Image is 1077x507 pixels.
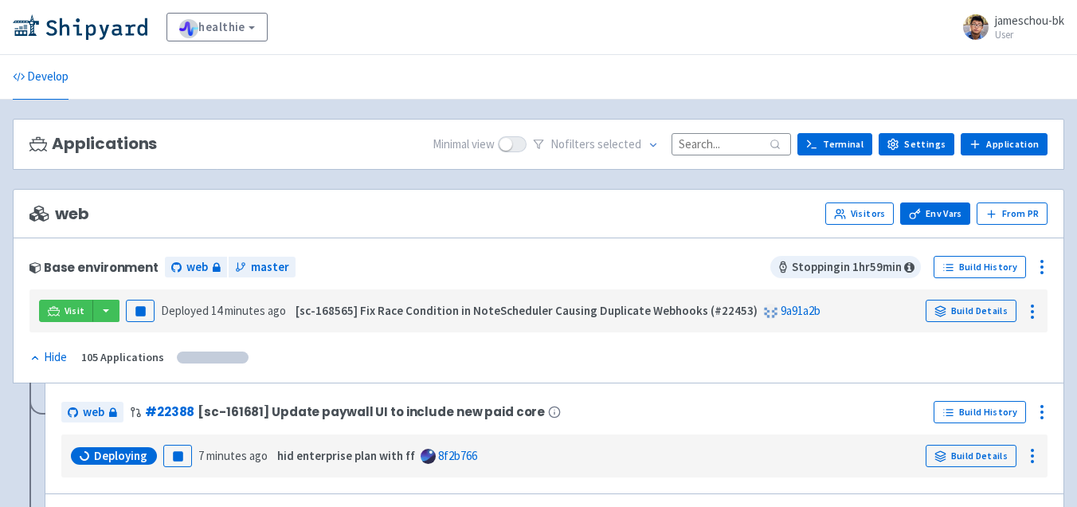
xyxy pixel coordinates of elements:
[977,202,1048,225] button: From PR
[126,300,155,322] button: Pause
[961,133,1048,155] a: Application
[229,257,296,278] a: master
[781,303,820,318] a: 9a91a2b
[995,29,1064,40] small: User
[825,202,894,225] a: Visitors
[161,303,286,318] span: Deployed
[166,13,268,41] a: healthie
[39,300,93,322] a: Visit
[29,135,157,153] h3: Applications
[211,303,286,318] time: 14 minutes ago
[900,202,970,225] a: Env Vars
[65,305,85,317] span: Visit
[165,257,227,278] a: web
[934,401,1026,423] a: Build History
[296,303,758,318] strong: [sc-168565] Fix Race Condition in NoteScheduler Causing Duplicate Webhooks (#22453)
[934,256,1026,278] a: Build History
[13,14,147,40] img: Shipyard logo
[198,448,268,463] time: 7 minutes ago
[13,55,69,100] a: Develop
[926,445,1016,467] a: Build Details
[770,256,921,278] span: Stopping in 1 hr 59 min
[81,348,164,367] div: 105 Applications
[954,14,1064,40] a: jameschou-bk User
[277,448,415,463] strong: hid enterprise plan with ff
[926,300,1016,322] a: Build Details
[797,133,872,155] a: Terminal
[672,133,791,155] input: Search...
[879,133,954,155] a: Settings
[145,403,194,420] a: #22388
[29,348,67,367] div: Hide
[163,445,192,467] button: Pause
[433,136,495,154] span: Minimal view
[29,261,159,274] div: Base environment
[83,403,104,422] span: web
[597,136,641,151] span: selected
[29,205,88,223] span: web
[61,402,123,423] a: web
[29,348,69,367] button: Hide
[186,258,208,277] span: web
[438,448,477,463] a: 8f2b766
[94,448,147,464] span: Deploying
[995,13,1064,28] span: jameschou-bk
[550,136,641,154] span: No filter s
[251,258,289,277] span: master
[198,405,545,419] span: [sc-161681] Update paywall UI to include new paid core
